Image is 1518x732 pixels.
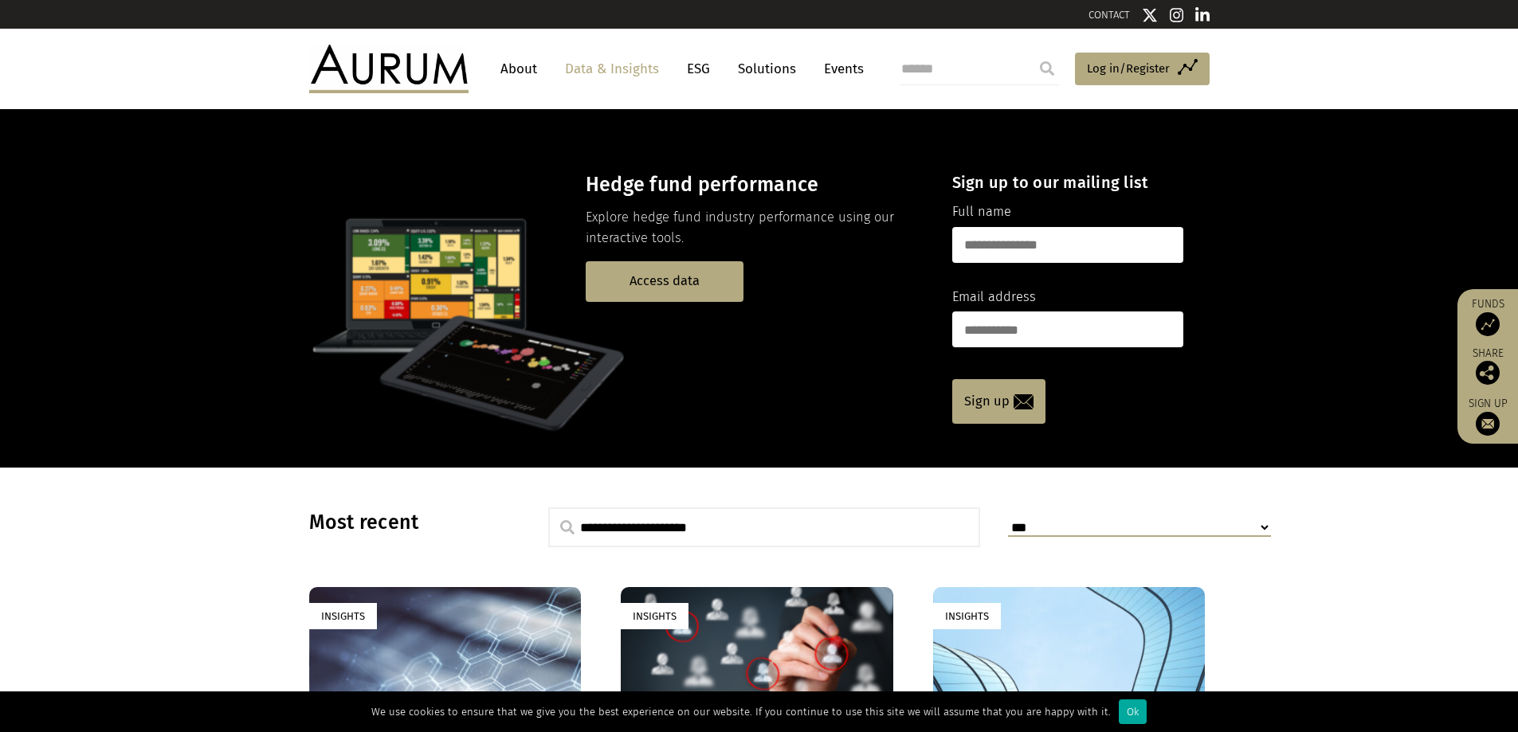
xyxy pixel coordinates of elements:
input: Submit [1031,53,1063,84]
img: Twitter icon [1142,7,1158,23]
a: Log in/Register [1075,53,1210,86]
label: Email address [952,287,1036,307]
div: Insights [309,603,377,629]
a: Sign up [952,379,1045,424]
a: ESG [679,54,718,84]
img: Sign up to our newsletter [1476,412,1500,436]
a: Access data [586,261,743,302]
div: Ok [1119,699,1147,724]
p: Explore hedge fund industry performance using our interactive tools. [586,207,924,249]
div: Insights [933,603,1001,629]
img: search.svg [560,520,575,534]
img: Instagram icon [1170,7,1184,23]
a: Funds [1465,297,1510,336]
img: email-icon [1014,394,1034,409]
a: Data & Insights [557,54,667,84]
a: Solutions [730,54,804,84]
a: About [492,54,545,84]
a: CONTACT [1088,9,1130,21]
img: Aurum [309,45,469,92]
div: Share [1465,348,1510,385]
h4: Sign up to our mailing list [952,173,1183,192]
img: Access Funds [1476,312,1500,336]
span: Log in/Register [1087,59,1170,78]
a: Events [816,54,864,84]
img: Linkedin icon [1195,7,1210,23]
label: Full name [952,202,1011,222]
div: Insights [621,603,688,629]
a: Sign up [1465,397,1510,436]
h3: Most recent [309,511,508,534]
img: Share this post [1476,361,1500,385]
h3: Hedge fund performance [586,173,924,197]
